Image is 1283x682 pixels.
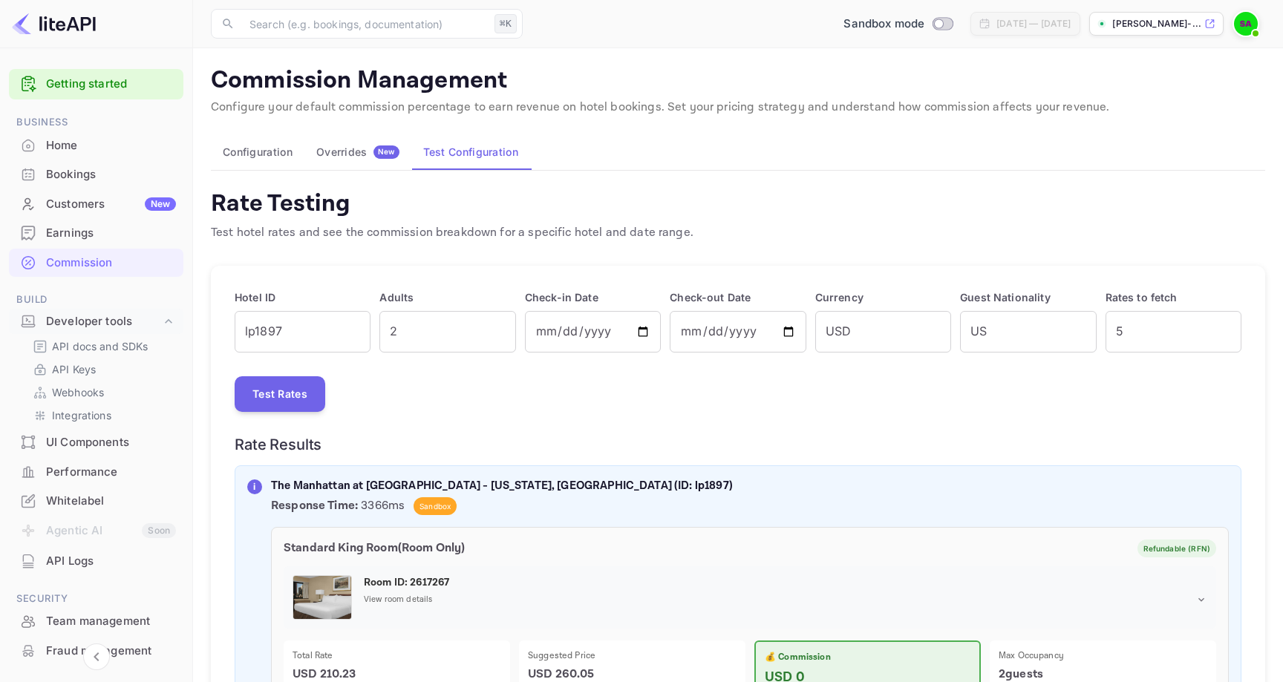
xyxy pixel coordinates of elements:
[12,12,96,36] img: LiteAPI logo
[27,358,177,380] div: API Keys
[46,137,176,154] div: Home
[9,249,183,276] a: Commission
[235,436,1241,453] h6: Rate Results
[364,594,433,606] p: View room details
[9,114,183,131] span: Business
[9,487,183,516] div: Whitelabel
[364,575,1207,591] p: Room ID: 2617267
[293,576,351,619] img: Room
[211,134,304,170] button: Configuration
[960,289,1096,305] p: Guest Nationality
[9,637,183,666] div: Fraud management
[293,649,501,663] p: Total Rate
[9,219,183,246] a: Earnings
[211,99,1265,117] p: Configure your default commission percentage to earn revenue on hotel bookings. Set your pricing ...
[1137,543,1216,554] span: Refundable (RFN)
[9,591,183,607] span: Security
[9,458,183,487] div: Performance
[411,134,530,170] button: Test Configuration
[9,131,183,160] div: Home
[46,255,176,272] div: Commission
[9,547,183,576] div: API Logs
[9,292,183,308] span: Build
[379,289,515,305] p: Adults
[46,313,161,330] div: Developer tools
[1106,289,1241,305] p: Rates to fetch
[9,428,183,456] a: UI Components
[9,547,183,574] a: API Logs
[9,458,183,485] a: Performance
[211,224,693,242] p: Test hotel rates and see the commission breakdown for a specific hotel and date range.
[46,553,176,570] div: API Logs
[525,289,661,305] p: Check-in Date
[9,160,183,188] a: Bookings
[253,480,255,494] p: i
[46,613,176,630] div: Team management
[9,607,183,636] div: Team management
[52,407,111,423] p: Integrations
[46,76,176,93] a: Getting started
[46,643,176,660] div: Fraud management
[271,478,1229,495] p: The Manhattan at [GEOGRAPHIC_DATA] - [US_STATE], [GEOGRAPHIC_DATA] (ID: lp1897)
[46,493,176,510] div: Whitelabel
[235,311,370,353] input: e.g., lp1897
[670,289,806,305] p: Check-out Date
[815,311,951,353] input: USD
[528,649,737,663] p: Suggested Price
[46,464,176,481] div: Performance
[46,225,176,242] div: Earnings
[52,338,148,354] p: API docs and SDKs
[145,197,176,211] div: New
[27,381,177,403] div: Webhooks
[9,249,183,278] div: Commission
[83,643,110,670] button: Collapse navigation
[27,404,177,426] div: Integrations
[211,188,693,218] h4: Rate Testing
[999,649,1207,663] p: Max Occupancy
[9,487,183,514] a: Whitelabel
[9,190,183,219] div: CustomersNew
[9,309,183,335] div: Developer tools
[33,361,172,377] a: API Keys
[241,9,489,39] input: Search (e.g. bookings, documentation)
[9,219,183,248] div: Earnings
[1234,12,1258,36] img: Senthilkumar Arumugam
[9,190,183,217] a: CustomersNew
[960,311,1096,353] input: US
[373,147,399,157] span: New
[815,289,951,305] p: Currency
[494,14,517,33] div: ⌘K
[211,66,1265,96] p: Commission Management
[33,384,172,400] a: Webhooks
[33,407,172,423] a: Integrations
[9,607,183,635] a: Team management
[843,16,924,33] span: Sandbox mode
[9,69,183,99] div: Getting started
[1112,17,1201,30] p: [PERSON_NAME]-...
[996,17,1071,30] div: [DATE] — [DATE]
[838,16,959,33] div: Switch to Production mode
[235,289,370,305] p: Hotel ID
[271,497,1229,515] p: 3366ms
[27,335,177,357] div: API docs and SDKs
[52,361,96,377] p: API Keys
[271,498,358,514] strong: Response Time:
[284,540,465,557] p: Standard King Room ( Room Only )
[364,594,1207,606] div: View room details
[46,196,176,213] div: Customers
[235,376,325,412] button: Test Rates
[9,428,183,457] div: UI Components
[414,501,457,512] span: Sandbox
[52,384,104,400] p: Webhooks
[316,145,399,159] div: Overrides
[9,131,183,159] a: Home
[9,160,183,189] div: Bookings
[46,166,176,183] div: Bookings
[33,338,172,354] a: API docs and SDKs
[46,434,176,451] div: UI Components
[9,637,183,664] a: Fraud management
[765,651,970,664] p: 💰 Commission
